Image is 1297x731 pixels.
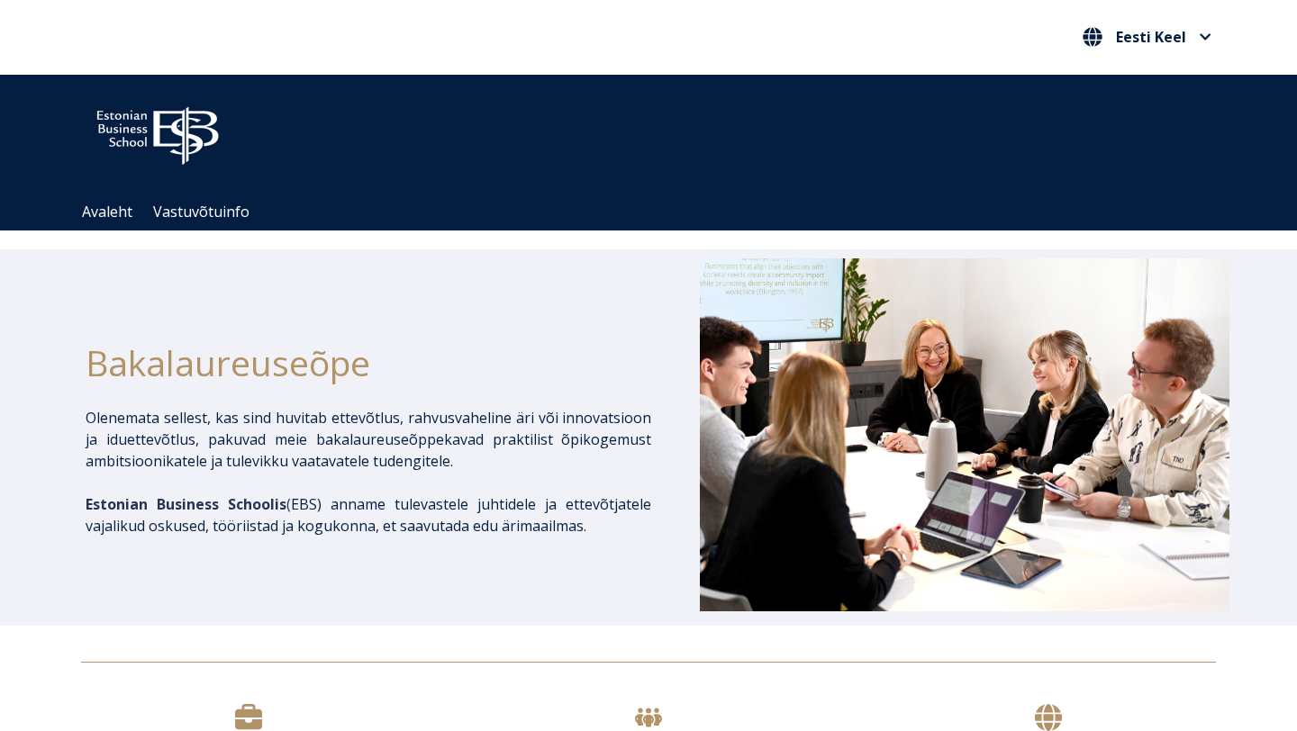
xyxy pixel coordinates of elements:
img: ebs_logo2016_white [81,93,234,170]
span: ( [86,494,291,514]
img: Bakalaureusetudengid [700,258,1229,611]
div: Navigation Menu [72,194,1243,230]
button: Eesti Keel [1078,23,1216,51]
nav: Vali oma keel [1078,23,1216,52]
span: Estonian Business Schoolis [86,494,286,514]
h1: Bakalaureuseõpe [86,336,651,389]
p: EBS) anname tulevastele juhtidele ja ettevõtjatele vajalikud oskused, tööriistad ja kogukonna, et... [86,493,651,537]
a: Vastuvõtuinfo [153,202,249,221]
a: Avaleht [82,202,132,221]
span: Eesti Keel [1116,30,1186,44]
p: Olenemata sellest, kas sind huvitab ettevõtlus, rahvusvaheline äri või innovatsioon ja iduettevõt... [86,407,651,472]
